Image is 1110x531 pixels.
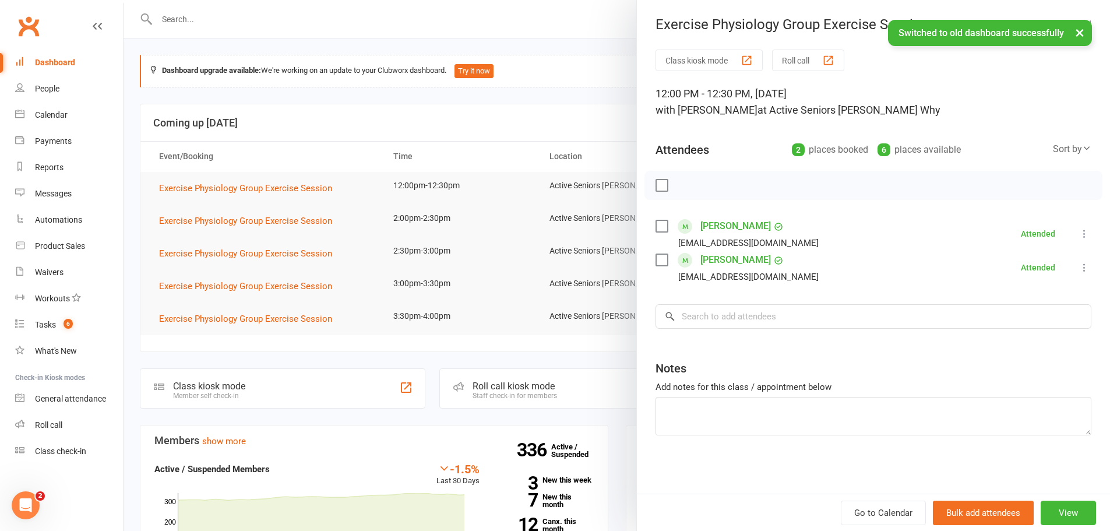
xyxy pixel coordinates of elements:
div: [EMAIL_ADDRESS][DOMAIN_NAME] [678,269,819,284]
button: Roll call [772,50,844,71]
div: Attended [1021,263,1055,272]
a: What's New [15,338,123,364]
span: at Active Seniors [PERSON_NAME] Why [757,104,940,116]
a: Messages [15,181,123,207]
iframe: Intercom live chat [12,491,40,519]
div: Dashboard [35,58,75,67]
input: Search to add attendees [656,304,1091,329]
button: Bulk add attendees [933,501,1034,525]
div: Product Sales [35,241,85,251]
div: Tasks [35,320,56,329]
span: 2 [36,491,45,501]
a: [PERSON_NAME] [700,251,771,269]
div: Workouts [35,294,70,303]
a: Waivers [15,259,123,286]
div: Attended [1021,230,1055,238]
div: [EMAIL_ADDRESS][DOMAIN_NAME] [678,235,819,251]
div: Calendar [35,110,68,119]
div: Add notes for this class / appointment below [656,380,1091,394]
button: Class kiosk mode [656,50,763,71]
div: Exercise Physiology Group Exercise Session [637,16,1110,33]
a: Product Sales [15,233,123,259]
span: with [PERSON_NAME] [656,104,757,116]
a: Automations [15,207,123,233]
span: 6 [64,319,73,329]
div: General attendance [35,394,106,403]
div: Switched to old dashboard successfully [888,20,1092,46]
button: View [1041,501,1096,525]
div: 2 [792,143,805,156]
a: Class kiosk mode [15,438,123,465]
div: Waivers [35,268,64,277]
a: Workouts [15,286,123,312]
div: What's New [35,346,77,356]
a: Reports [15,154,123,181]
a: Calendar [15,102,123,128]
div: Messages [35,189,72,198]
div: Roll call [35,420,62,430]
div: People [35,84,59,93]
div: Class check-in [35,446,86,456]
a: People [15,76,123,102]
a: Payments [15,128,123,154]
div: places available [878,142,961,158]
div: Payments [35,136,72,146]
a: Go to Calendar [841,501,926,525]
a: Roll call [15,412,123,438]
div: Reports [35,163,64,172]
a: Clubworx [14,12,43,41]
div: Sort by [1053,142,1091,157]
div: places booked [792,142,868,158]
a: Tasks 6 [15,312,123,338]
div: 12:00 PM - 12:30 PM, [DATE] [656,86,1091,118]
a: [PERSON_NAME] [700,217,771,235]
div: Automations [35,215,82,224]
div: 6 [878,143,890,156]
div: Attendees [656,142,709,158]
a: Dashboard [15,50,123,76]
div: Notes [656,360,686,377]
a: General attendance kiosk mode [15,386,123,412]
button: × [1069,20,1090,45]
